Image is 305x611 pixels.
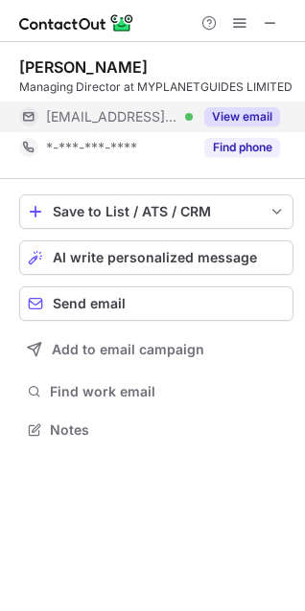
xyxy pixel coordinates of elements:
[19,57,148,77] div: [PERSON_NAME]
[53,204,260,219] div: Save to List / ATS / CRM
[19,240,293,275] button: AI write personalized message
[19,378,293,405] button: Find work email
[50,383,286,400] span: Find work email
[19,11,134,34] img: ContactOut v5.3.10
[46,108,178,125] span: [EMAIL_ADDRESS][DOMAIN_NAME]
[19,79,293,96] div: Managing Director at MYPLANETGUIDES LIMITED
[53,250,257,265] span: AI write personalized message
[50,421,286,439] span: Notes
[204,138,280,157] button: Reveal Button
[204,107,280,126] button: Reveal Button
[53,296,126,311] span: Send email
[19,286,293,321] button: Send email
[19,417,293,443] button: Notes
[52,342,204,357] span: Add to email campaign
[19,332,293,367] button: Add to email campaign
[19,194,293,229] button: save-profile-one-click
